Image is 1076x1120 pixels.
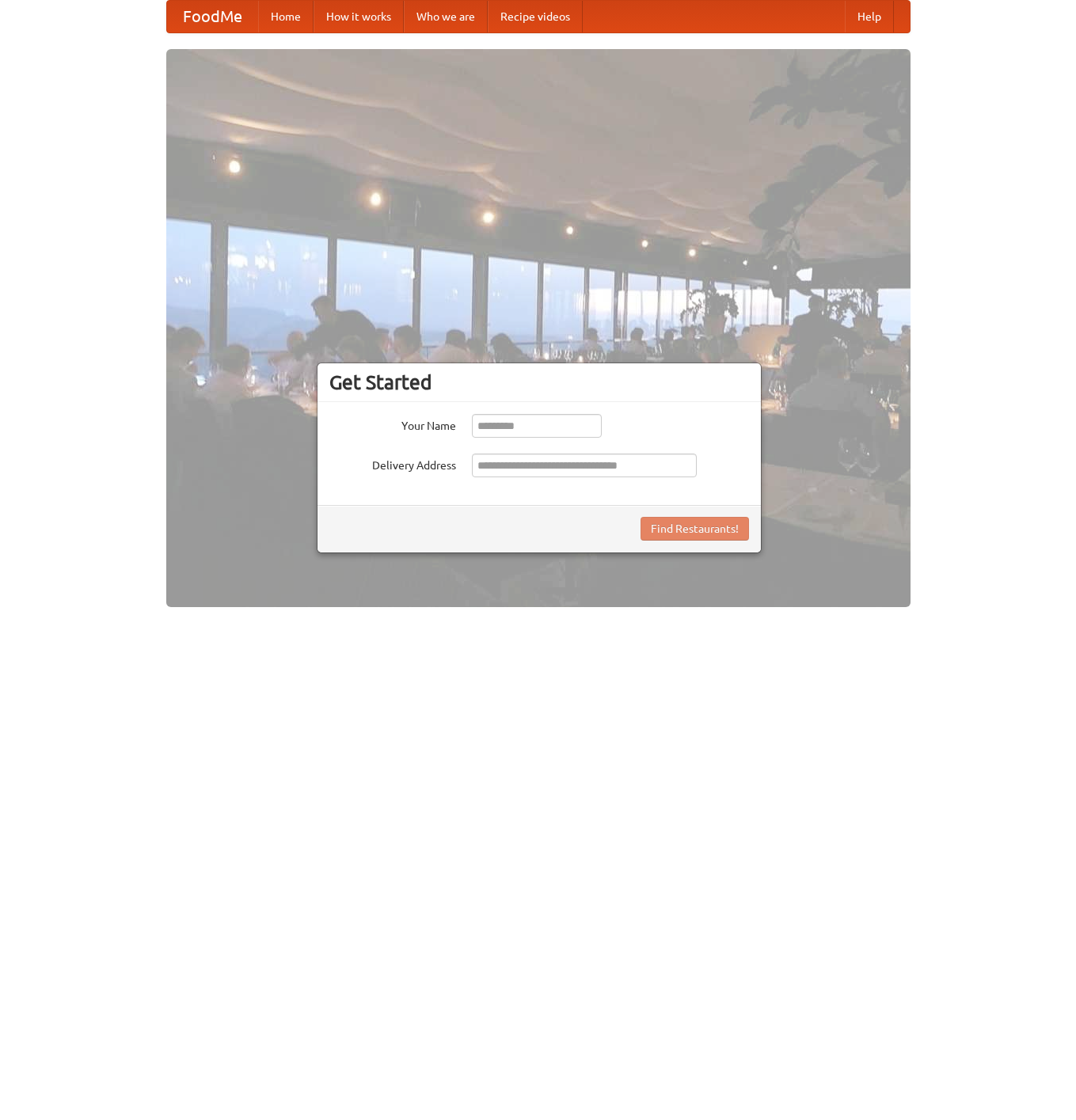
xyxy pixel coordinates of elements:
[329,454,456,473] label: Delivery Address
[258,1,314,32] a: Home
[845,1,894,32] a: Help
[641,517,749,541] button: Find Restaurants!
[329,370,749,394] h3: Get Started
[329,414,456,434] label: Your Name
[488,1,583,32] a: Recipe videos
[404,1,488,32] a: Who we are
[314,1,404,32] a: How it works
[167,1,258,32] a: FoodMe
